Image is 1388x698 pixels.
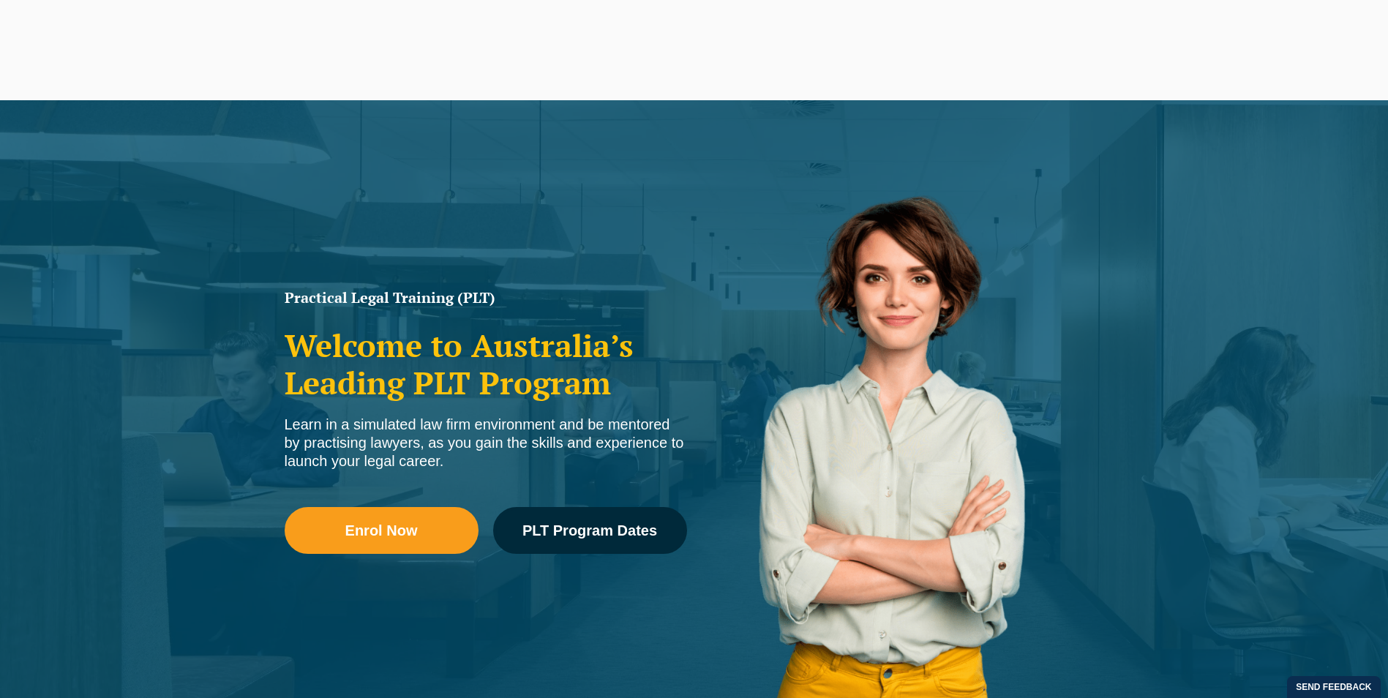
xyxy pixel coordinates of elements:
a: Enrol Now [285,507,479,554]
h1: Practical Legal Training (PLT) [285,290,687,305]
span: Enrol Now [345,523,418,538]
h2: Welcome to Australia’s Leading PLT Program [285,327,687,401]
a: PLT Program Dates [493,507,687,554]
span: PLT Program Dates [522,523,657,538]
div: Learn in a simulated law firm environment and be mentored by practising lawyers, as you gain the ... [285,416,687,470]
